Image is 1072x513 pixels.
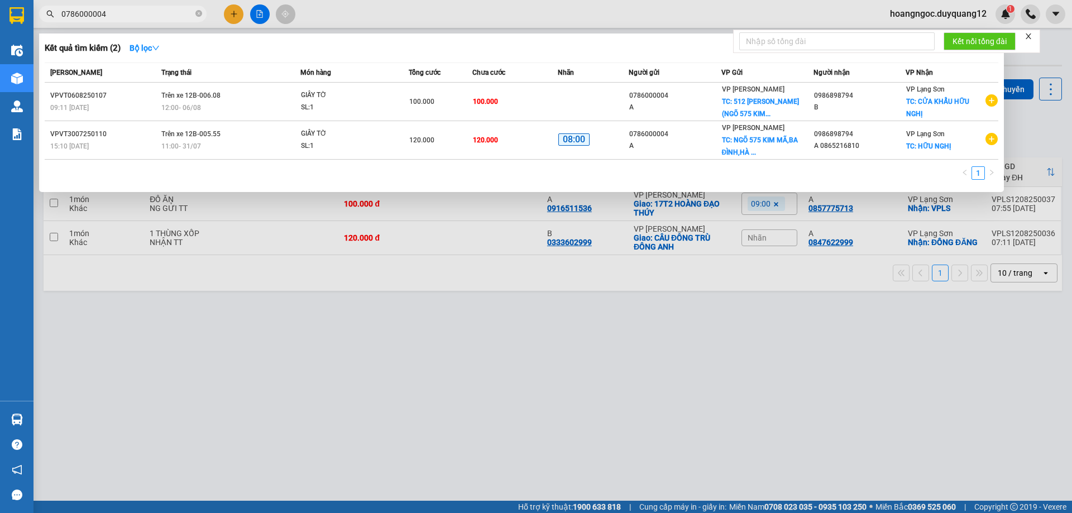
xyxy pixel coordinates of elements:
[46,10,54,18] span: search
[988,169,995,176] span: right
[50,90,158,102] div: VPVT0608250107
[906,142,951,150] span: TC: HỮU NGHỊ
[629,128,720,140] div: 0786000004
[409,136,434,144] span: 120.000
[130,44,160,52] strong: Bộ lọc
[11,45,23,56] img: warehouse-icon
[12,439,22,450] span: question-circle
[195,9,202,20] span: close-circle
[45,42,121,54] h3: Kết quả tìm kiếm ( 2 )
[722,85,784,93] span: VP [PERSON_NAME]
[629,140,720,152] div: A
[11,414,23,425] img: warehouse-icon
[409,98,434,106] span: 100.000
[558,69,574,76] span: Nhãn
[161,130,221,138] span: Trên xe 12B-005.55
[958,166,971,180] button: left
[814,128,905,140] div: 0986898794
[961,169,968,176] span: left
[50,104,89,112] span: 09:11 [DATE]
[985,166,998,180] li: Next Page
[722,124,784,132] span: VP [PERSON_NAME]
[121,39,169,57] button: Bộ lọcdown
[629,102,720,113] div: A
[629,69,659,76] span: Người gửi
[985,166,998,180] button: right
[12,490,22,500] span: message
[972,167,984,179] a: 1
[813,69,850,76] span: Người nhận
[161,104,201,112] span: 12:00 - 06/08
[11,73,23,84] img: warehouse-icon
[50,128,158,140] div: VPVT3007250110
[161,69,192,76] span: Trạng thái
[906,85,945,93] span: VP Lạng Sơn
[985,133,998,145] span: plus-circle
[472,69,505,76] span: Chưa cước
[301,128,385,140] div: GIẤY TỜ
[722,98,799,118] span: TC: 512 [PERSON_NAME] (NGÕ 575 KIM...
[558,133,590,146] span: 08:00
[409,69,441,76] span: Tổng cước
[161,142,201,150] span: 11:00 - 31/07
[953,35,1007,47] span: Kết nối tổng đài
[473,136,498,144] span: 120.000
[629,90,720,102] div: 0786000004
[944,32,1016,50] button: Kết nối tổng đài
[9,7,24,24] img: logo-vxr
[985,94,998,107] span: plus-circle
[906,130,945,138] span: VP Lạng Sơn
[301,89,385,102] div: GIẤY TỜ
[50,69,102,76] span: [PERSON_NAME]
[721,69,743,76] span: VP Gửi
[473,98,498,106] span: 100.000
[61,8,193,20] input: Tìm tên, số ĐT hoặc mã đơn
[11,100,23,112] img: warehouse-icon
[11,128,23,140] img: solution-icon
[50,142,89,150] span: 15:10 [DATE]
[739,32,935,50] input: Nhập số tổng đài
[12,464,22,475] span: notification
[814,90,905,102] div: 0986898794
[906,69,933,76] span: VP Nhận
[814,140,905,152] div: A 0865216810
[906,98,969,118] span: TC: CỬA KHẨU HỮU NGHỊ
[301,102,385,114] div: SL: 1
[195,10,202,17] span: close-circle
[161,92,221,99] span: Trên xe 12B-006.08
[971,166,985,180] li: 1
[152,44,160,52] span: down
[300,69,331,76] span: Món hàng
[814,102,905,113] div: B
[958,166,971,180] li: Previous Page
[301,140,385,152] div: SL: 1
[722,136,798,156] span: TC: NGÕ 575 KIM MÃ,BA ĐÌNH,HÀ ...
[1025,32,1032,40] span: close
